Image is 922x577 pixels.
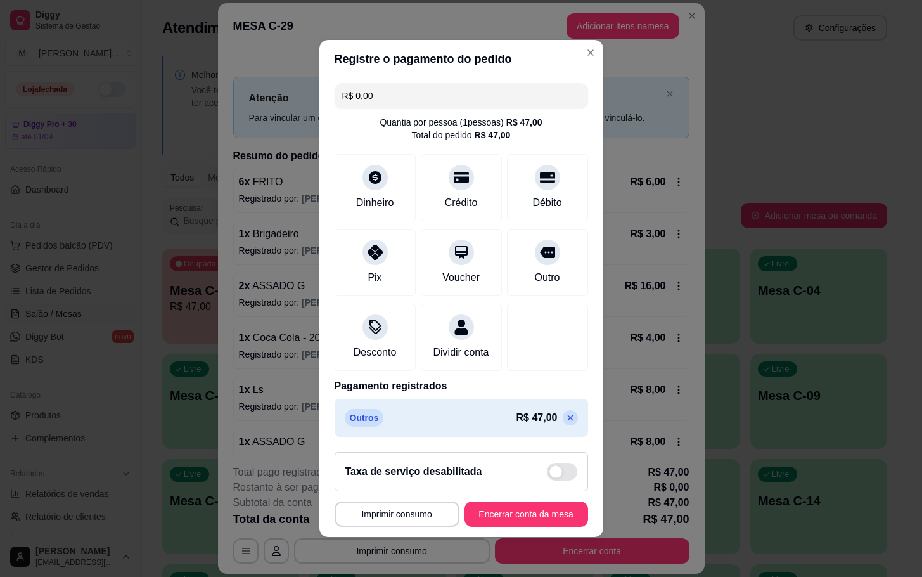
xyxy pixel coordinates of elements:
[534,270,560,285] div: Outro
[445,195,478,211] div: Crédito
[516,410,558,425] p: R$ 47,00
[342,83,580,108] input: Ex.: hambúrguer de cordeiro
[580,42,601,63] button: Close
[412,129,511,141] div: Total do pedido
[354,345,397,360] div: Desconto
[380,116,542,129] div: Quantia por pessoa ( 1 pessoas)
[532,195,561,211] div: Débito
[464,502,588,527] button: Encerrar conta da mesa
[335,379,588,394] p: Pagamento registrados
[442,270,480,285] div: Voucher
[319,40,603,78] header: Registre o pagamento do pedido
[345,409,384,427] p: Outros
[433,345,489,360] div: Dividir conta
[345,464,482,479] h2: Taxa de serviço desabilitada
[335,502,459,527] button: Imprimir consumo
[356,195,394,211] div: Dinheiro
[368,270,381,285] div: Pix
[506,116,542,129] div: R$ 47,00
[475,129,511,141] div: R$ 47,00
